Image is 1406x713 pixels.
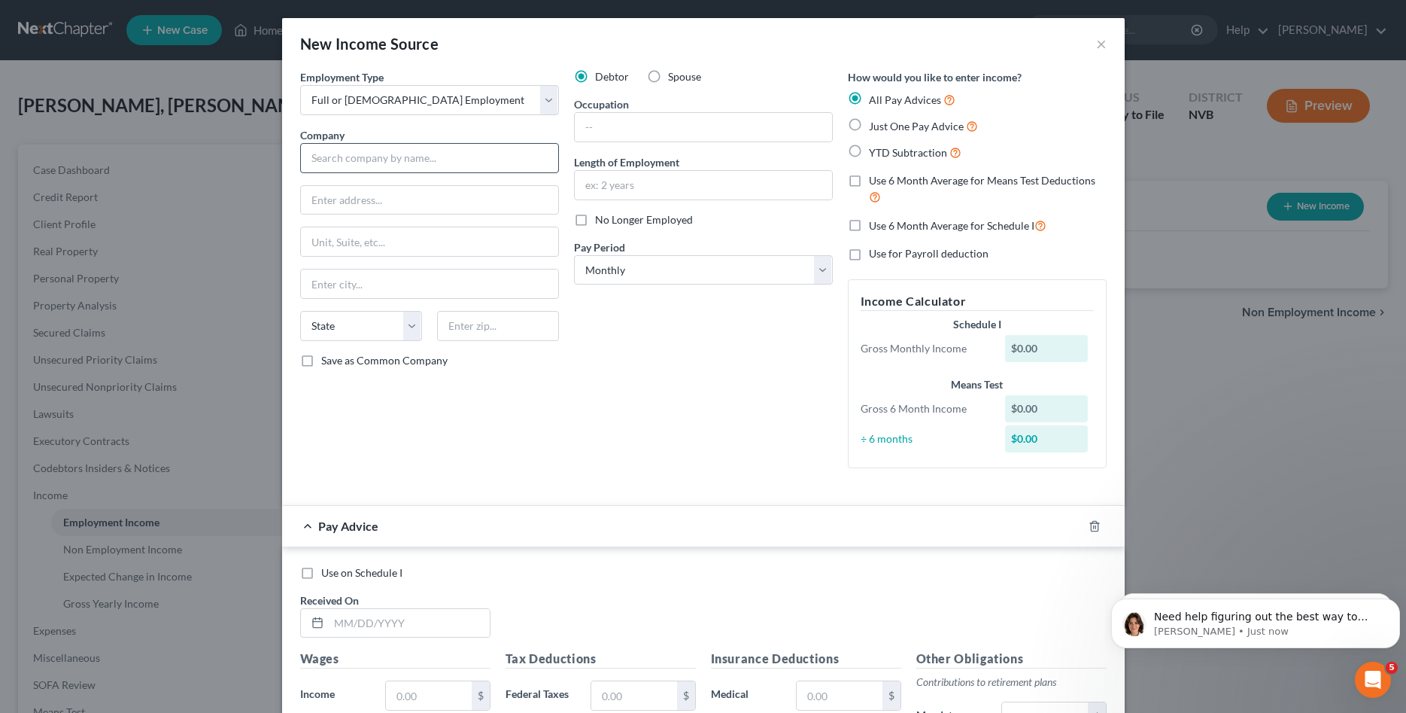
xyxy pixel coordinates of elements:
[869,219,1034,232] span: Use 6 Month Average for Schedule I
[574,96,629,112] label: Occupation
[300,143,559,173] input: Search company by name...
[301,270,558,298] input: Enter city...
[861,377,1094,392] div: Means Test
[321,354,448,367] span: Save as Common Company
[575,113,832,142] input: --
[869,174,1095,187] span: Use 6 Month Average for Means Test Deductions
[1355,662,1391,698] iframe: Intercom live chat
[49,44,264,116] span: Need help figuring out the best way to enter your client's income? Here's a quick article to show...
[853,431,998,446] div: ÷ 6 months
[575,171,832,200] input: ex: 2 years
[300,594,359,607] span: Received On
[853,341,998,356] div: Gross Monthly Income
[882,681,900,710] div: $
[574,154,679,170] label: Length of Employment
[1096,35,1107,53] button: ×
[861,292,1094,311] h5: Income Calculator
[853,401,998,416] div: Gross 6 Month Income
[300,71,384,84] span: Employment Type
[916,650,1107,669] h5: Other Obligations
[668,70,701,83] span: Spouse
[1386,662,1398,674] span: 5
[498,681,584,711] label: Federal Taxes
[595,213,693,226] span: No Longer Employed
[437,311,559,341] input: Enter zip...
[797,681,882,710] input: 0.00
[848,69,1022,85] label: How would you like to enter income?
[869,146,947,159] span: YTD Subtraction
[1005,395,1088,422] div: $0.00
[591,681,676,710] input: 0.00
[318,519,378,533] span: Pay Advice
[595,70,629,83] span: Debtor
[1005,335,1088,362] div: $0.00
[49,58,276,72] p: Message from Emma, sent Just now
[869,120,964,133] span: Just One Pay Advice
[300,129,345,142] span: Company
[703,681,789,711] label: Medical
[677,681,695,710] div: $
[301,227,558,256] input: Unit, Suite, etc...
[386,681,471,710] input: 0.00
[321,566,402,579] span: Use on Schedule I
[869,247,988,260] span: Use for Payroll deduction
[300,687,335,700] span: Income
[300,650,490,669] h5: Wages
[711,650,901,669] h5: Insurance Deductions
[472,681,490,710] div: $
[861,317,1094,332] div: Schedule I
[916,675,1107,690] p: Contributions to retirement plans
[301,186,558,215] input: Enter address...
[1105,567,1406,672] iframe: Intercom notifications message
[574,241,625,254] span: Pay Period
[1005,425,1088,452] div: $0.00
[300,33,439,54] div: New Income Source
[869,93,941,106] span: All Pay Advices
[506,650,696,669] h5: Tax Deductions
[329,609,490,638] input: MM/DD/YYYY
